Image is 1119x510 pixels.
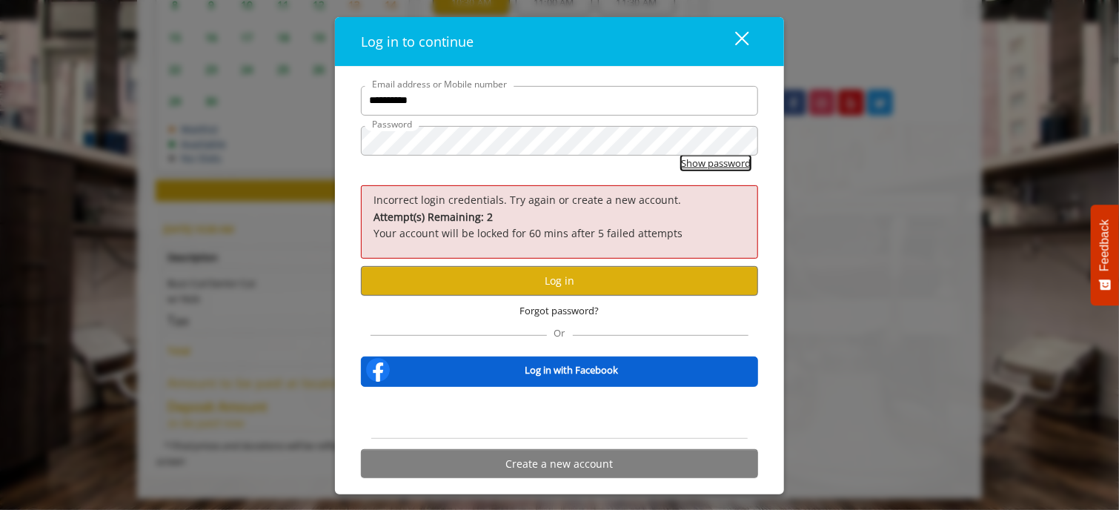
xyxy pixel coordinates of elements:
[365,116,419,130] label: Password
[1098,219,1112,271] span: Feedback
[373,209,746,242] p: Your account will be locked for 60 mins after 5 failed attempts
[547,326,573,340] span: Or
[681,155,751,170] button: Show password
[525,362,618,378] b: Log in with Facebook
[520,303,600,319] span: Forgot password?
[361,266,758,295] button: Log in
[718,30,748,53] div: close dialog
[361,449,758,478] button: Create a new account
[361,32,474,50] span: Log in to continue
[361,125,758,155] input: Password
[365,76,514,90] label: Email address or Mobile number
[373,210,493,224] b: Attempt(s) Remaining: 2
[708,26,758,56] button: close dialog
[361,85,758,115] input: Email address or Mobile number
[373,193,681,207] span: Incorrect login credentials. Try again or create a new account.
[363,355,393,385] img: facebook-logo
[1091,205,1119,305] button: Feedback - Show survey
[485,397,635,429] iframe: Sign in with Google Button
